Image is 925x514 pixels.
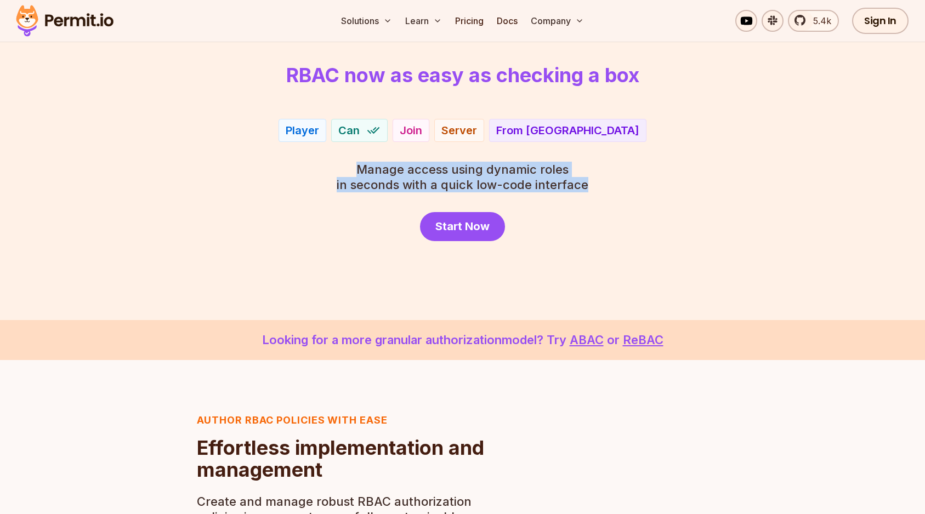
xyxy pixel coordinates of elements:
[526,12,588,30] button: Company
[400,123,422,138] div: Join
[435,219,490,234] span: Start Now
[338,123,360,138] span: Can
[852,8,909,34] a: Sign In
[11,2,118,39] img: Permit logo
[492,12,522,30] a: Docs
[286,123,319,138] div: Player
[337,162,588,177] span: Manage access using dynamic roles
[807,16,831,26] span: 5.4k
[451,12,488,30] a: Pricing
[788,10,839,32] a: 5.4k
[337,12,396,30] button: Solutions
[420,212,505,241] a: Start Now
[623,333,663,347] a: ReBAC
[570,333,604,347] a: ABAC
[197,413,496,428] h3: Author RBAC POLICIES with EASE
[401,12,446,30] button: Learn
[197,437,496,481] h2: Effortless implementation and management
[441,123,477,138] div: Server
[337,162,588,192] p: in seconds with a quick low-code interface
[496,123,639,138] div: From [GEOGRAPHIC_DATA]
[286,64,639,86] h1: RBAC now as easy as checking a box
[26,333,899,347] p: Looking for a more granular authorization model? Try or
